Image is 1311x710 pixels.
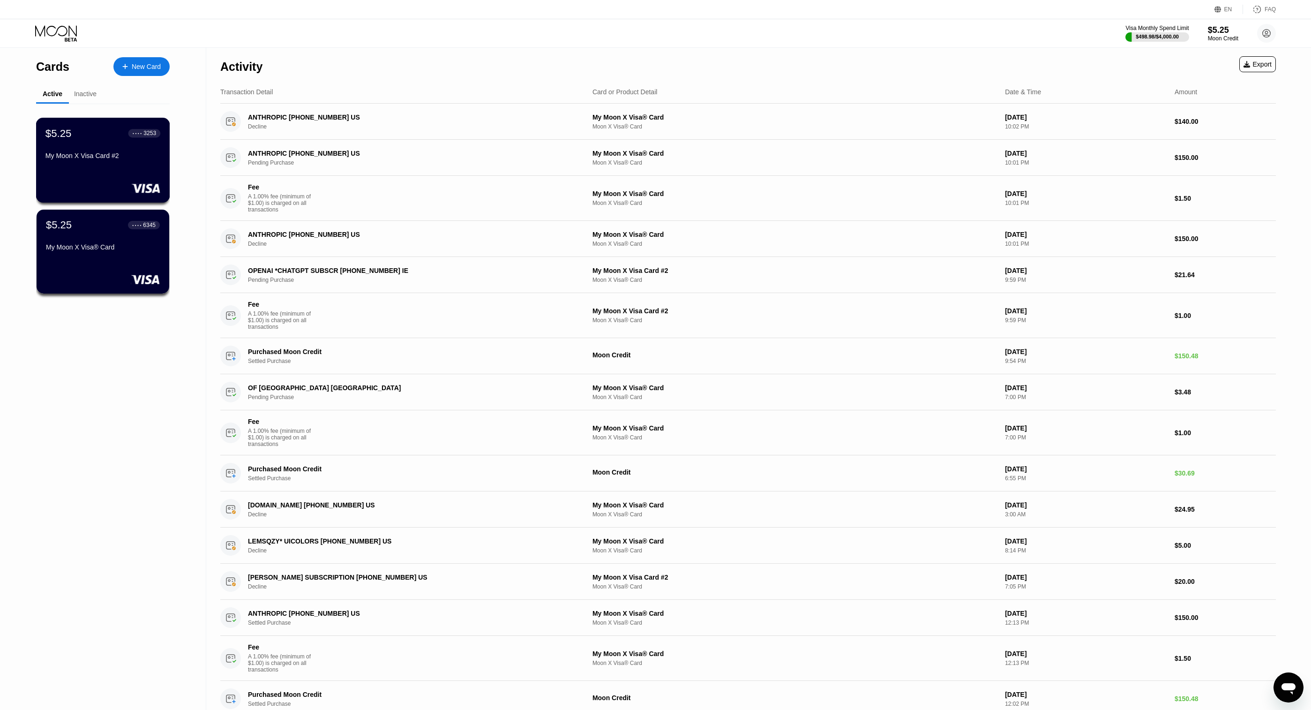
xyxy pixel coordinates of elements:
[592,384,997,392] div: My Moon X Visa® Card
[248,358,576,364] div: Settled Purchase
[46,219,72,231] div: $5.25
[248,267,553,274] div: OPENAI *CHATGPT SUBSCR [PHONE_NUMBER] IE
[143,222,156,228] div: 6345
[1175,542,1276,549] div: $5.00
[1175,469,1276,477] div: $30.69
[1005,650,1167,657] div: [DATE]
[132,63,161,71] div: New Card
[1005,511,1167,518] div: 3:00 AM
[592,123,997,130] div: Moon X Visa® Card
[1175,655,1276,662] div: $1.50
[592,159,997,166] div: Moon X Visa® Card
[1005,465,1167,473] div: [DATE]
[592,190,997,197] div: My Moon X Visa® Card
[248,193,318,213] div: A 1.00% fee (minimum of $1.00) is charged on all transactions
[592,150,997,157] div: My Moon X Visa® Card
[1005,610,1167,617] div: [DATE]
[592,424,997,432] div: My Moon X Visa® Card
[220,221,1276,257] div: ANTHROPIC [PHONE_NUMBER] USDeclineMy Moon X Visa® CardMoon X Visa® Card[DATE]10:01 PM$150.00
[248,277,576,283] div: Pending Purchase
[1175,271,1276,279] div: $21.64
[220,455,1276,491] div: Purchased Moon CreditSettled PurchaseMoon Credit[DATE]6:55 PM$30.69
[1125,25,1189,31] div: Visa Monthly Spend Limit
[1005,501,1167,509] div: [DATE]
[248,619,576,626] div: Settled Purchase
[1005,358,1167,364] div: 9:54 PM
[592,501,997,509] div: My Moon X Visa® Card
[1005,200,1167,206] div: 10:01 PM
[1005,241,1167,247] div: 10:01 PM
[1005,150,1167,157] div: [DATE]
[1005,547,1167,554] div: 8:14 PM
[592,619,997,626] div: Moon X Visa® Card
[74,90,97,98] div: Inactive
[592,694,997,702] div: Moon Credit
[1005,384,1167,392] div: [DATE]
[592,277,997,283] div: Moon X Visa® Card
[220,410,1276,455] div: FeeA 1.00% fee (minimum of $1.00) is charged on all transactionsMy Moon X Visa® CardMoon X Visa® ...
[592,468,997,476] div: Moon Credit
[592,351,997,359] div: Moon Credit
[248,691,553,698] div: Purchased Moon Credit
[1175,235,1276,242] div: $150.00
[248,643,314,651] div: Fee
[1005,574,1167,581] div: [DATE]
[1005,619,1167,626] div: 12:13 PM
[1175,88,1197,96] div: Amount
[1005,475,1167,482] div: 6:55 PM
[220,636,1276,681] div: FeeA 1.00% fee (minimum of $1.00) is charged on all transactionsMy Moon X Visa® CardMoon X Visa® ...
[220,293,1276,338] div: FeeA 1.00% fee (minimum of $1.00) is charged on all transactionsMy Moon X Visa Card #2Moon X Visa...
[1125,25,1189,42] div: Visa Monthly Spend Limit$498.98/$4,000.00
[113,57,170,76] div: New Card
[248,501,553,509] div: [DOMAIN_NAME] [PHONE_NUMBER] US
[248,511,576,518] div: Decline
[1274,672,1304,702] iframe: Кнопка запуска окна обмена сообщениями
[1175,429,1276,437] div: $1.00
[248,123,576,130] div: Decline
[248,475,576,482] div: Settled Purchase
[1244,60,1272,68] div: Export
[592,547,997,554] div: Moon X Visa® Card
[1175,578,1276,585] div: $20.00
[1175,614,1276,621] div: $150.00
[220,140,1276,176] div: ANTHROPIC [PHONE_NUMBER] USPending PurchaseMy Moon X Visa® CardMoon X Visa® Card[DATE]10:01 PM$15...
[248,583,576,590] div: Decline
[1005,317,1167,324] div: 9:59 PM
[1265,6,1276,13] div: FAQ
[592,231,997,238] div: My Moon X Visa® Card
[592,113,997,121] div: My Moon X Visa® Card
[248,418,314,425] div: Fee
[592,511,997,518] div: Moon X Visa® Card
[220,564,1276,600] div: [PERSON_NAME] SUBSCRIPTION [PHONE_NUMBER] USDeclineMy Moon X Visa Card #2Moon X Visa® Card[DATE]7...
[248,159,576,166] div: Pending Purchase
[1175,352,1276,360] div: $150.48
[1175,195,1276,202] div: $1.50
[248,241,576,247] div: Decline
[248,231,553,238] div: ANTHROPIC [PHONE_NUMBER] US
[592,200,997,206] div: Moon X Visa® Card
[1005,424,1167,432] div: [DATE]
[592,317,997,324] div: Moon X Visa® Card
[220,88,273,96] div: Transaction Detail
[592,583,997,590] div: Moon X Visa® Card
[220,491,1276,528] div: [DOMAIN_NAME] [PHONE_NUMBER] USDeclineMy Moon X Visa® CardMoon X Visa® Card[DATE]3:00 AM$24.95
[1005,267,1167,274] div: [DATE]
[1005,190,1167,197] div: [DATE]
[592,241,997,247] div: Moon X Visa® Card
[46,243,160,251] div: My Moon X Visa® Card
[220,528,1276,564] div: LEMSQZY* UICOLORS [PHONE_NUMBER] USDeclineMy Moon X Visa® CardMoon X Visa® Card[DATE]8:14 PM$5.00
[1005,348,1167,355] div: [DATE]
[1005,660,1167,666] div: 12:13 PM
[1005,277,1167,283] div: 9:59 PM
[132,224,142,227] div: ● ● ● ●
[248,150,553,157] div: ANTHROPIC [PHONE_NUMBER] US
[220,60,262,74] div: Activity
[220,257,1276,293] div: OPENAI *CHATGPT SUBSCR [PHONE_NUMBER] IEPending PurchaseMy Moon X Visa Card #2Moon X Visa® Card[D...
[1208,25,1238,35] div: $5.25
[1243,5,1276,14] div: FAQ
[36,60,69,74] div: Cards
[37,210,169,294] div: $5.25● ● ● ●6345My Moon X Visa® Card
[248,653,318,673] div: A 1.00% fee (minimum of $1.00) is charged on all transactions
[1005,231,1167,238] div: [DATE]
